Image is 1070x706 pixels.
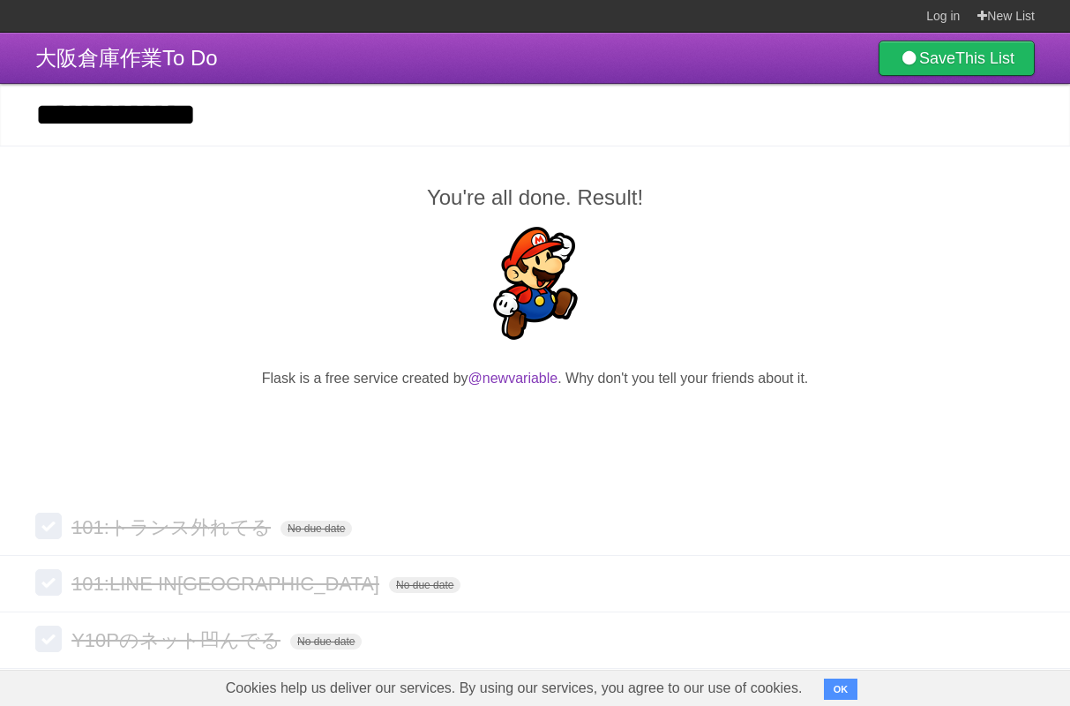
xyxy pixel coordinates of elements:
[468,371,558,386] a: @newvariable
[71,573,384,595] span: 101:LINE IN[GEOGRAPHIC_DATA]
[35,182,1035,214] h2: You're all done. Result!
[281,521,352,537] span: No due date
[35,626,62,652] label: Done
[879,41,1035,76] a: SaveThis List
[503,411,567,436] iframe: X Post Button
[824,679,858,700] button: OK
[35,569,62,596] label: Done
[955,49,1014,67] b: This List
[290,634,362,650] span: No due date
[71,629,285,651] span: Y10Pのネット凹んでる
[71,516,275,538] span: 101:トランス外れてる
[208,671,820,706] span: Cookies help us deliver our services. By using our services, you agree to our use of cookies.
[479,227,592,340] img: Super Mario
[35,368,1035,389] p: Flask is a free service created by . Why don't you tell your friends about it.
[389,577,460,593] span: No due date
[35,46,218,70] span: 大阪倉庫作業To Do
[35,513,62,539] label: Done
